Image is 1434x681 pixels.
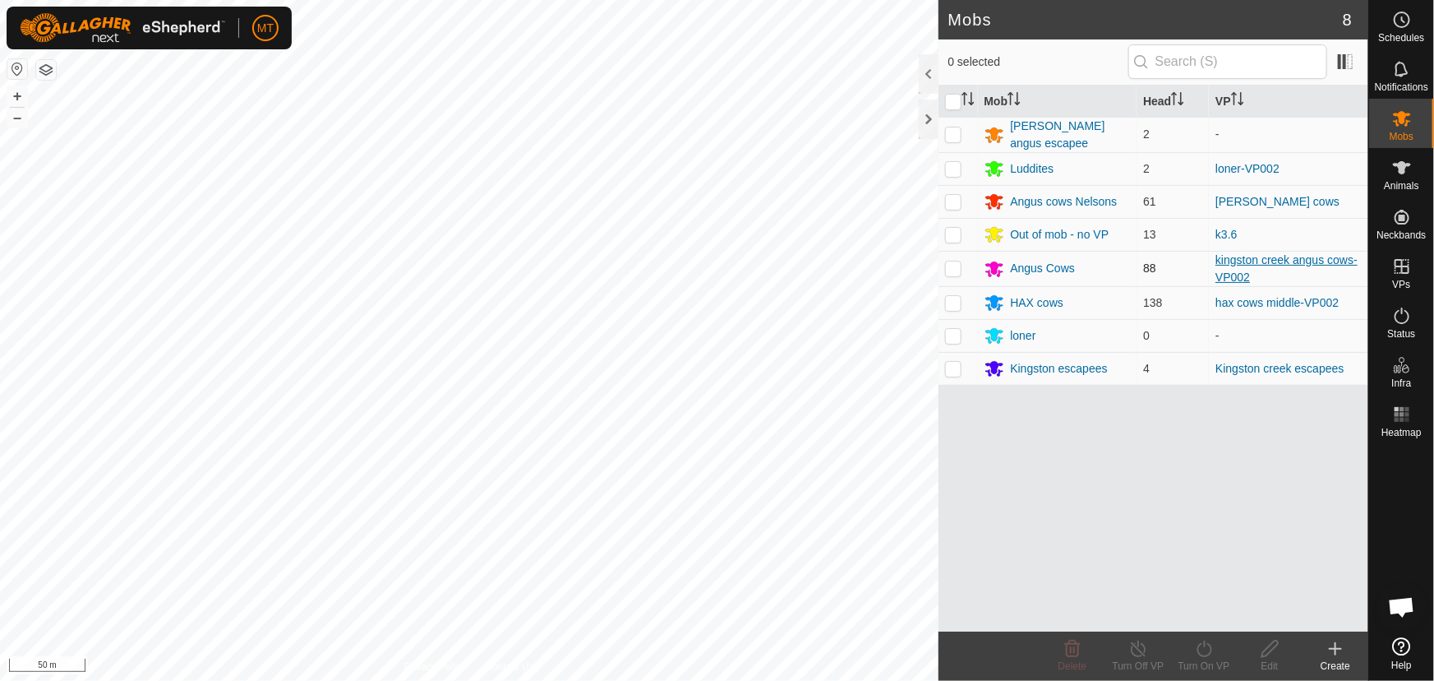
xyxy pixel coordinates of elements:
span: 61 [1143,195,1156,208]
a: loner-VP002 [1215,162,1280,175]
span: Notifications [1375,82,1428,92]
td: - [1209,117,1368,152]
button: – [7,108,27,127]
button: Map Layers [36,60,56,80]
span: Heatmap [1381,428,1422,438]
a: kingston creek angus cows-VP002 [1215,253,1358,284]
span: Infra [1391,378,1411,388]
div: Angus Cows [1011,260,1076,277]
div: Turn Off VP [1105,659,1171,674]
div: Luddites [1011,160,1054,178]
a: k3.6 [1215,228,1237,241]
img: Gallagher Logo [20,13,225,43]
div: Angus cows Nelsons [1011,193,1118,211]
p-sorticon: Activate to sort [1171,95,1184,108]
h2: Mobs [948,10,1343,30]
div: Turn On VP [1171,659,1237,674]
span: Help [1391,660,1412,670]
span: 0 selected [948,53,1128,71]
a: hax cows middle-VP002 [1215,296,1339,309]
a: Help [1369,631,1434,677]
div: Kingston escapees [1011,360,1108,378]
span: 88 [1143,262,1156,275]
div: Edit [1237,659,1303,674]
p-sorticon: Activate to sort [1231,95,1244,108]
span: 0 [1143,329,1150,342]
div: HAX cows [1011,294,1064,312]
span: 13 [1143,228,1156,241]
div: loner [1011,327,1036,345]
p-sorticon: Activate to sort [961,95,975,108]
span: Status [1387,329,1415,339]
span: 2 [1143,162,1150,175]
a: Contact Us [485,660,533,674]
span: Neckbands [1376,230,1426,240]
a: [PERSON_NAME] cows [1215,195,1339,208]
button: Reset Map [7,59,27,79]
span: 138 [1143,296,1162,309]
span: 4 [1143,362,1150,375]
button: + [7,86,27,106]
a: Kingston creek escapees [1215,362,1344,375]
span: 8 [1343,7,1352,32]
span: VPs [1392,280,1410,290]
td: - [1209,319,1368,352]
span: Delete [1058,660,1087,672]
span: 2 [1143,127,1150,141]
div: Open chat [1377,582,1427,632]
p-sorticon: Activate to sort [1007,95,1021,108]
span: Animals [1384,181,1419,191]
input: Search (S) [1128,44,1327,79]
div: Out of mob - no VP [1011,226,1109,243]
span: MT [257,20,274,37]
span: Mobs [1390,132,1413,141]
span: Schedules [1378,33,1424,43]
div: [PERSON_NAME] angus escapee [1011,118,1131,152]
a: Privacy Policy [404,660,466,674]
th: Head [1137,86,1209,118]
th: Mob [978,86,1137,118]
th: VP [1209,86,1368,118]
div: Create [1303,659,1368,674]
